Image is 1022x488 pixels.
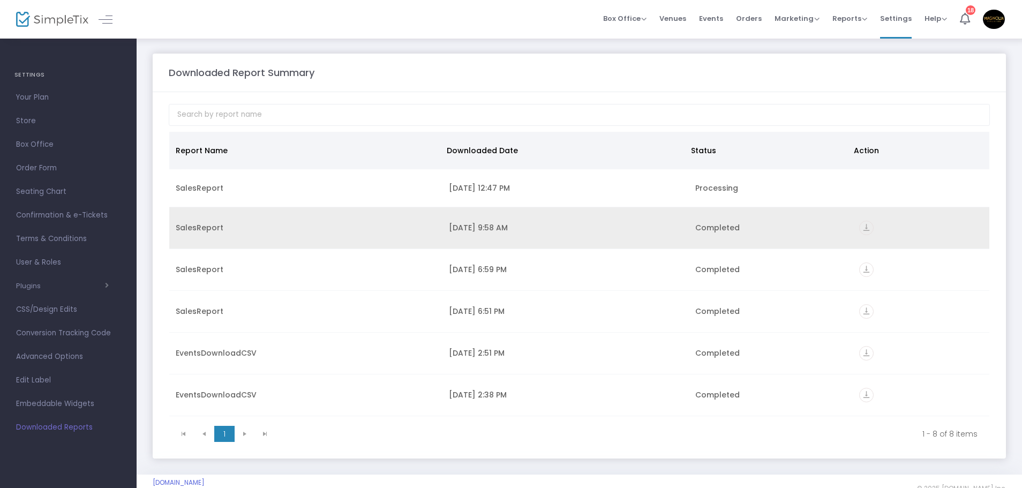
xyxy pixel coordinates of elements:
[16,421,121,434] span: Downloaded Reports
[859,224,874,235] a: vertical_align_bottom
[176,222,436,233] div: SalesReport
[449,264,682,275] div: 8/19/2025 6:59 PM
[859,388,983,402] div: https://go.SimpleTix.com/6nzvl
[859,221,983,235] div: https://go.SimpleTix.com/z3n3t
[16,232,121,246] span: Terms & Conditions
[832,13,867,24] span: Reports
[925,13,947,24] span: Help
[859,388,874,402] i: vertical_align_bottom
[859,304,874,319] i: vertical_align_bottom
[16,373,121,387] span: Edit Label
[847,132,983,169] th: Action
[966,5,975,15] div: 18
[859,266,874,276] a: vertical_align_bottom
[859,349,874,360] a: vertical_align_bottom
[16,185,121,199] span: Seating Chart
[695,264,846,275] div: Completed
[176,306,436,317] div: SalesReport
[880,5,912,32] span: Settings
[16,138,121,152] span: Box Office
[859,221,874,235] i: vertical_align_bottom
[603,13,647,24] span: Box Office
[859,391,874,402] a: vertical_align_bottom
[169,132,989,421] div: Data table
[449,348,682,358] div: 5/23/2025 2:51 PM
[16,326,121,340] span: Conversion Tracking Code
[859,346,874,361] i: vertical_align_bottom
[169,132,440,169] th: Report Name
[16,91,121,104] span: Your Plan
[16,161,121,175] span: Order Form
[169,65,314,80] m-panel-title: Downloaded Report Summary
[775,13,820,24] span: Marketing
[153,478,205,487] a: [DOMAIN_NAME]
[16,303,121,317] span: CSS/Design Edits
[736,5,762,32] span: Orders
[859,262,874,277] i: vertical_align_bottom
[176,183,436,193] div: SalesReport
[440,132,685,169] th: Downloaded Date
[685,132,847,169] th: Status
[659,5,686,32] span: Venues
[169,104,990,126] input: Search by report name
[449,222,682,233] div: 10/8/2025 9:58 AM
[176,348,436,358] div: EventsDownloadCSV
[699,5,723,32] span: Events
[695,183,846,193] div: Processing
[859,304,983,319] div: https://go.SimpleTix.com/i2wny
[16,397,121,411] span: Embeddable Widgets
[176,264,436,275] div: SalesReport
[695,306,846,317] div: Completed
[16,256,121,269] span: User & Roles
[176,389,436,400] div: EventsDownloadCSV
[695,389,846,400] div: Completed
[16,350,121,364] span: Advanced Options
[214,426,235,442] span: Page 1
[16,282,109,290] button: Plugins
[14,64,122,86] h4: SETTINGS
[16,114,121,128] span: Store
[695,222,846,233] div: Completed
[449,306,682,317] div: 8/19/2025 6:51 PM
[283,429,978,439] kendo-pager-info: 1 - 8 of 8 items
[16,208,121,222] span: Confirmation & e-Tickets
[449,389,682,400] div: 5/23/2025 2:38 PM
[449,183,682,193] div: 10/13/2025 12:47 PM
[859,346,983,361] div: https://go.SimpleTix.com/7w8qw
[859,307,874,318] a: vertical_align_bottom
[859,262,983,277] div: https://go.SimpleTix.com/03vi4
[695,348,846,358] div: Completed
